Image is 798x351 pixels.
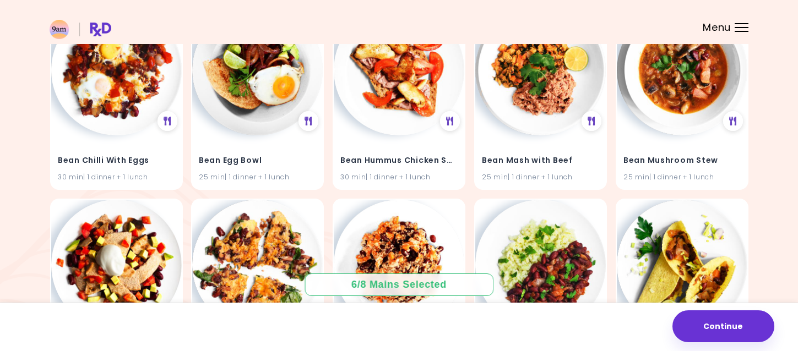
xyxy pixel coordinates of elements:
button: Continue [672,310,774,342]
h4: Bean Egg Bowl [199,152,316,169]
div: See Meal Plan [157,111,177,130]
div: See Meal Plan [582,111,601,130]
div: 30 min | 1 dinner + 1 lunch [58,172,175,182]
div: 25 min | 1 dinner + 1 lunch [199,172,316,182]
div: 6 / 8 Mains Selected [344,278,455,292]
div: 25 min | 1 dinner + 1 lunch [482,172,599,182]
div: 25 min | 1 dinner + 1 lunch [623,172,741,182]
div: See Meal Plan [723,111,742,130]
h4: Bean Mushroom Stew [623,152,741,169]
h4: Bean Mash with Beef [482,152,599,169]
h4: Bean Chilli With Eggs [58,152,175,169]
div: See Meal Plan [298,111,318,130]
div: 30 min | 1 dinner + 1 lunch [340,172,458,182]
h4: Bean Hummus Chicken Sandwich [340,152,458,169]
div: See Meal Plan [440,111,460,130]
img: RxDiet [50,20,111,39]
span: Menu [703,23,731,32]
